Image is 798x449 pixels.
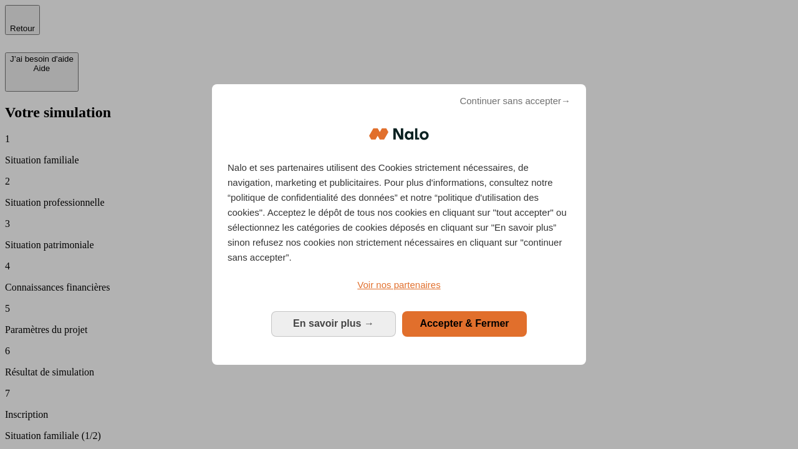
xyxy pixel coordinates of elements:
[357,279,440,290] span: Voir nos partenaires
[459,94,570,109] span: Continuer sans accepter→
[369,115,429,153] img: Logo
[228,160,570,265] p: Nalo et ses partenaires utilisent des Cookies strictement nécessaires, de navigation, marketing e...
[420,318,509,329] span: Accepter & Fermer
[293,318,374,329] span: En savoir plus →
[271,311,396,336] button: En savoir plus: Configurer vos consentements
[228,278,570,292] a: Voir nos partenaires
[212,84,586,364] div: Bienvenue chez Nalo Gestion du consentement
[402,311,527,336] button: Accepter & Fermer: Accepter notre traitement des données et fermer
